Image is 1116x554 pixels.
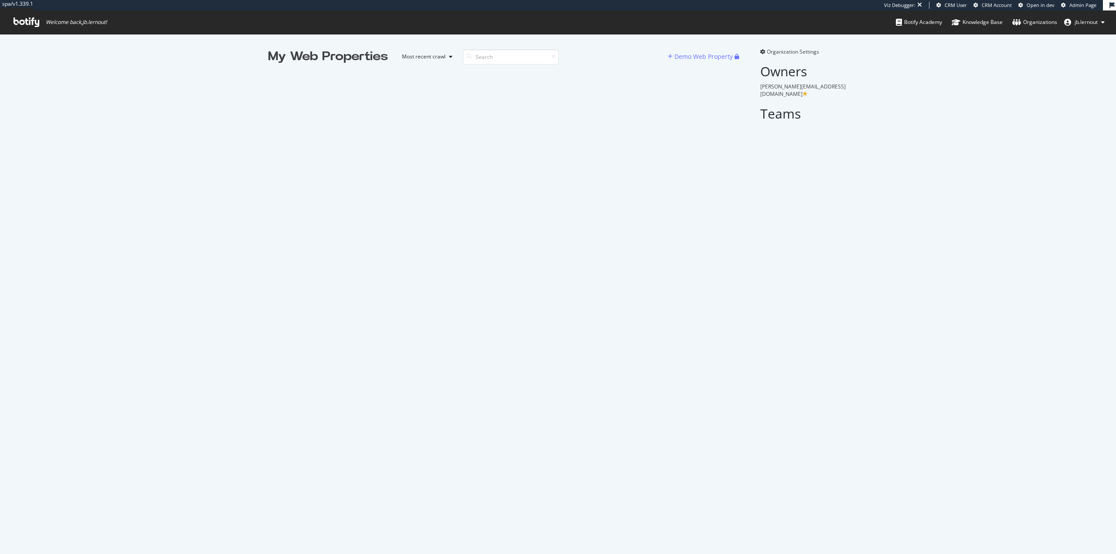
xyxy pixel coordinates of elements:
[973,2,1012,9] a: CRM Account
[896,10,942,34] a: Botify Academy
[884,2,915,9] div: Viz Debugger:
[674,52,733,61] div: Demo Web Property
[760,64,848,78] h2: Owners
[1018,2,1055,9] a: Open in dev
[1027,2,1055,8] span: Open in dev
[402,54,446,59] div: Most recent crawl
[268,48,388,65] div: My Web Properties
[767,48,819,55] span: Organization Settings
[760,106,848,121] h2: Teams
[1075,18,1098,26] span: jb.lernout
[1061,2,1096,9] a: Admin Page
[936,2,967,9] a: CRM User
[896,18,942,27] div: Botify Academy
[1012,10,1057,34] a: Organizations
[395,50,456,64] button: Most recent crawl
[952,10,1003,34] a: Knowledge Base
[982,2,1012,8] span: CRM Account
[463,49,559,65] input: Search
[1057,15,1112,29] button: jb.lernout
[952,18,1003,27] div: Knowledge Base
[1012,18,1057,27] div: Organizations
[668,53,735,60] a: Demo Web Property
[1069,2,1096,8] span: Admin Page
[945,2,967,8] span: CRM User
[668,50,735,64] button: Demo Web Property
[760,83,846,98] span: [PERSON_NAME][EMAIL_ADDRESS][DOMAIN_NAME]
[46,19,107,26] span: Welcome back, jb.lernout !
